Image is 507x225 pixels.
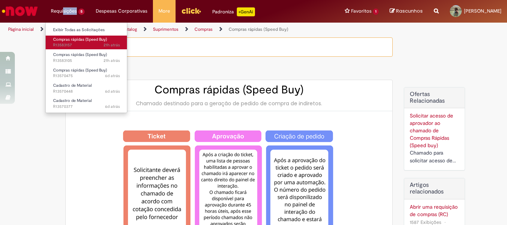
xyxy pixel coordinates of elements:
[396,7,423,14] span: Rascunhos
[105,73,120,79] time: 26/09/2025 12:43:22
[410,182,459,195] h3: Artigos relacionados
[53,58,120,64] span: R13583105
[53,89,120,95] span: R13570448
[181,5,201,16] img: click_logo_yellow_360x200.png
[53,83,92,88] span: Cadastro de Material
[104,58,120,63] span: 21h atrás
[53,52,107,57] span: Compras rápidas (Speed Buy)
[78,9,85,15] span: 5
[46,82,127,95] a: Aberto R13570448 : Cadastro de Material
[45,22,127,113] ul: Requisições
[53,37,107,42] span: Compras rápidas (Speed Buy)
[464,8,501,14] span: [PERSON_NAME]
[194,26,213,32] a: Compras
[104,58,120,63] time: 30/09/2025 17:03:23
[212,7,255,16] div: Padroniza
[410,149,459,165] div: Chamado para solicitar acesso de aprovador ao ticket de Speed buy
[410,91,459,104] h2: Ofertas Relacionadas
[46,97,127,110] a: Aberto R13570377 : Cadastro de Material
[237,7,255,16] p: +GenAi
[46,51,127,64] a: Aberto R13583105 : Compras rápidas (Speed Buy)
[104,42,120,48] span: 21h atrás
[229,26,288,32] a: Compras rápidas (Speed Buy)
[96,7,147,15] span: Despesas Corporativas
[153,26,179,32] a: Suprimentos
[46,66,127,80] a: Aberto R13570475 : Compras rápidas (Speed Buy)
[8,26,34,32] a: Página inicial
[105,104,120,109] time: 26/09/2025 12:15:40
[104,42,120,48] time: 30/09/2025 17:11:18
[105,89,120,94] span: 6d atrás
[410,203,459,218] a: Abrir uma requisição de compras (RC)
[73,100,385,107] div: Chamado destinado para a geração de pedido de compra de indiretos.
[105,104,120,109] span: 6d atrás
[65,37,393,57] div: Obrigatório um anexo.
[53,104,120,110] span: R13570377
[53,67,107,73] span: Compras rápidas (Speed Buy)
[390,8,423,15] a: Rascunhos
[51,7,77,15] span: Requisições
[373,9,379,15] span: 1
[73,84,385,96] h2: Compras rápidas (Speed Buy)
[46,26,127,34] a: Exibir Todas as Solicitações
[53,98,92,103] span: Cadastro de Material
[53,42,120,48] span: R13583157
[404,87,465,171] div: Ofertas Relacionadas
[105,89,120,94] time: 26/09/2025 12:33:56
[6,23,333,36] ul: Trilhas de página
[1,4,39,19] img: ServiceNow
[410,112,453,149] a: Solicitar acesso de aprovador ao chamado de Compras Rápidas (Speed buy)
[53,73,120,79] span: R13570475
[351,7,372,15] span: Favoritos
[105,73,120,79] span: 6d atrás
[158,7,170,15] span: More
[46,36,127,49] a: Aberto R13583157 : Compras rápidas (Speed Buy)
